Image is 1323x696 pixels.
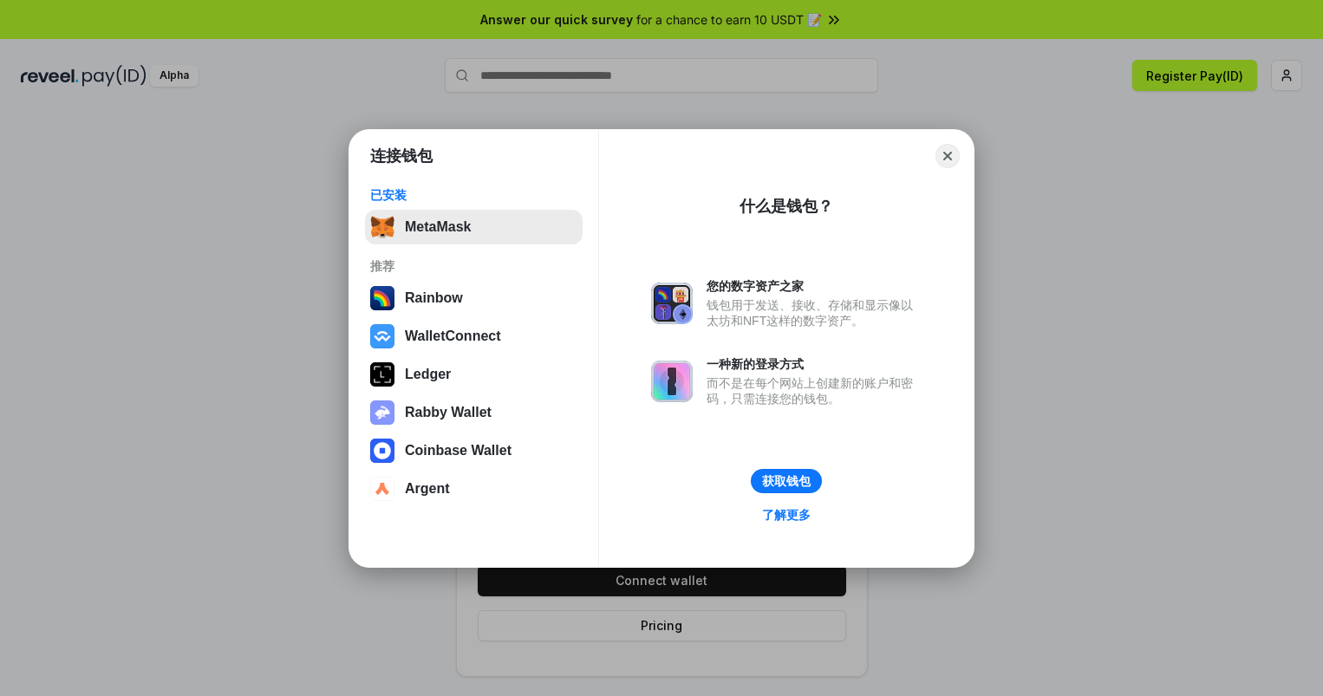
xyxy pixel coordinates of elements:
img: svg+xml,%3Csvg%20xmlns%3D%22http%3A%2F%2Fwww.w3.org%2F2000%2Fsvg%22%20fill%3D%22none%22%20viewBox... [651,283,693,324]
div: 什么是钱包？ [740,196,833,217]
div: 一种新的登录方式 [707,356,922,372]
div: 了解更多 [762,507,811,523]
div: MetaMask [405,219,471,235]
button: Close [935,144,960,168]
div: 您的数字资产之家 [707,278,922,294]
button: WalletConnect [365,319,583,354]
img: svg+xml,%3Csvg%20width%3D%22120%22%20height%3D%22120%22%20viewBox%3D%220%200%20120%20120%22%20fil... [370,286,394,310]
div: Rabby Wallet [405,405,492,420]
img: svg+xml,%3Csvg%20width%3D%2228%22%20height%3D%2228%22%20viewBox%3D%220%200%2028%2028%22%20fill%3D... [370,477,394,501]
button: MetaMask [365,210,583,244]
div: WalletConnect [405,328,501,344]
img: svg+xml,%3Csvg%20xmlns%3D%22http%3A%2F%2Fwww.w3.org%2F2000%2Fsvg%22%20fill%3D%22none%22%20viewBox... [651,361,693,402]
div: Coinbase Wallet [405,443,512,459]
button: 获取钱包 [751,469,822,493]
div: 而不是在每个网站上创建新的账户和密码，只需连接您的钱包。 [707,375,922,407]
a: 了解更多 [752,504,821,526]
button: Coinbase Wallet [365,433,583,468]
img: svg+xml,%3Csvg%20fill%3D%22none%22%20height%3D%2233%22%20viewBox%3D%220%200%2035%2033%22%20width%... [370,215,394,239]
h1: 连接钱包 [370,146,433,166]
div: Rainbow [405,290,463,306]
div: 已安装 [370,187,577,203]
div: Ledger [405,367,451,382]
button: Ledger [365,357,583,392]
img: svg+xml,%3Csvg%20width%3D%2228%22%20height%3D%2228%22%20viewBox%3D%220%200%2028%2028%22%20fill%3D... [370,439,394,463]
img: svg+xml,%3Csvg%20xmlns%3D%22http%3A%2F%2Fwww.w3.org%2F2000%2Fsvg%22%20width%3D%2228%22%20height%3... [370,362,394,387]
div: 钱包用于发送、接收、存储和显示像以太坊和NFT这样的数字资产。 [707,297,922,328]
div: 获取钱包 [762,473,811,489]
div: 推荐 [370,258,577,274]
img: svg+xml,%3Csvg%20width%3D%2228%22%20height%3D%2228%22%20viewBox%3D%220%200%2028%2028%22%20fill%3D... [370,324,394,348]
img: svg+xml,%3Csvg%20xmlns%3D%22http%3A%2F%2Fwww.w3.org%2F2000%2Fsvg%22%20fill%3D%22none%22%20viewBox... [370,400,394,425]
button: Argent [365,472,583,506]
button: Rainbow [365,281,583,315]
button: Rabby Wallet [365,395,583,430]
div: Argent [405,481,450,497]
